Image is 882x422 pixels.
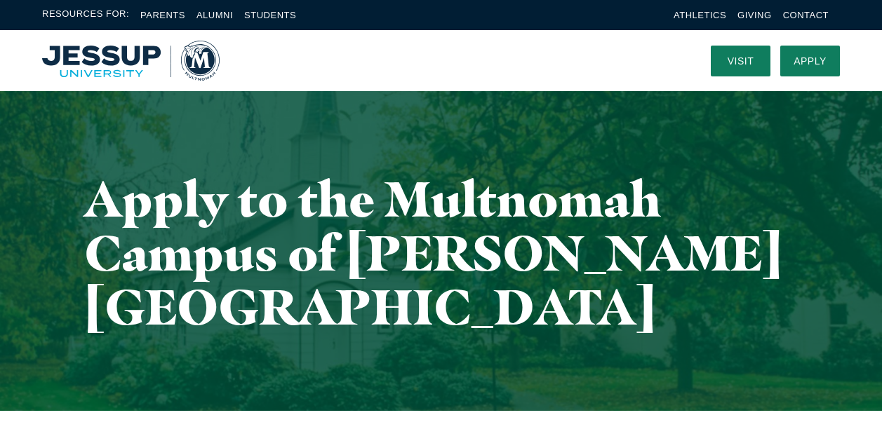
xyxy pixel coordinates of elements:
a: Apply [780,46,840,76]
a: Parents [140,10,185,20]
a: Alumni [196,10,233,20]
a: Students [244,10,296,20]
a: Athletics [674,10,726,20]
span: Resources For: [42,7,129,23]
h1: Apply to the Multnomah Campus of [PERSON_NAME][GEOGRAPHIC_DATA] [84,172,798,334]
a: Visit [711,46,770,76]
a: Home [42,41,220,81]
img: Multnomah University Logo [42,41,220,81]
a: Giving [737,10,772,20]
a: Contact [783,10,829,20]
